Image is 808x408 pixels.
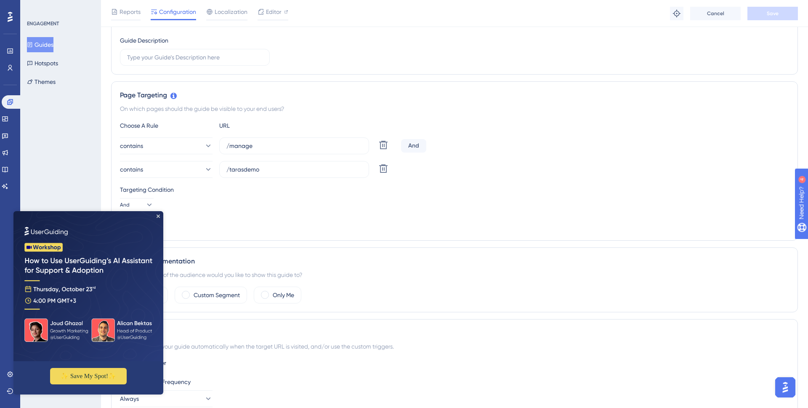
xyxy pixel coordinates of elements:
[120,185,789,195] div: Targeting Condition
[226,165,362,174] input: yourwebsite.com/path
[120,377,789,387] div: Set the Appear Frequency
[226,141,362,150] input: yourwebsite.com/path
[120,35,168,46] div: Guide Description
[20,2,53,12] span: Need Help?
[194,290,240,300] label: Custom Segment
[120,256,789,266] div: Audience Segmentation
[120,7,141,17] span: Reports
[215,7,247,17] span: Localization
[707,10,724,17] span: Cancel
[143,3,146,7] div: Close Preview
[27,56,58,71] button: Hotspots
[219,121,312,131] div: URL
[120,390,213,407] button: Always
[120,121,213,131] div: Choose A Rule
[120,328,789,338] div: Trigger
[27,20,59,27] div: ENGAGEMENT
[120,164,143,174] span: contains
[120,161,213,178] button: contains
[120,270,789,280] div: Which segment of the audience would you like to show this guide to?
[27,37,53,52] button: Guides
[120,198,154,212] button: And
[120,90,789,100] div: Page Targeting
[773,375,798,400] iframe: UserGuiding AI Assistant Launcher
[120,394,139,404] span: Always
[120,137,213,154] button: contains
[159,7,196,17] span: Configuration
[120,201,130,208] span: And
[127,53,263,62] input: Type your Guide’s Description here
[58,4,61,11] div: 4
[747,7,798,20] button: Save
[273,290,294,300] label: Only Me
[120,104,789,114] div: On which pages should the guide be visible to your end users?
[27,74,56,89] button: Themes
[120,341,789,352] div: You can trigger your guide automatically when the target URL is visited, and/or use the custom tr...
[690,7,741,20] button: Cancel
[37,157,113,173] button: ✨ Save My Spot!✨
[266,7,282,17] span: Editor
[120,141,143,151] span: contains
[767,10,779,17] span: Save
[401,139,426,153] div: And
